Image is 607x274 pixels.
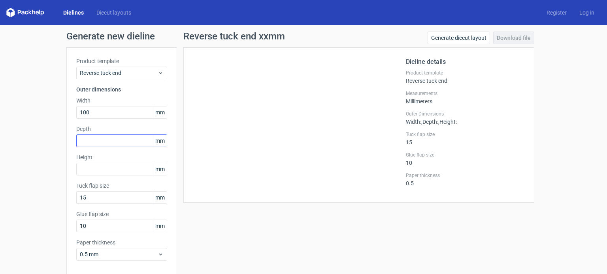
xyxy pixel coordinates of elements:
div: 10 [406,152,524,166]
h2: Dieline details [406,57,524,67]
span: , Depth : [421,119,438,125]
label: Product template [76,57,167,65]
div: Millimeters [406,90,524,104]
a: Generate diecut layout [428,32,490,44]
h3: Outer dimensions [76,86,167,93]
div: 0.5 [406,172,524,186]
span: Width : [406,119,421,125]
h1: Reverse tuck end xxmm [183,32,285,41]
label: Glue flap size [406,152,524,158]
span: 0.5 mm [80,250,158,258]
a: Dielines [57,9,90,17]
label: Glue flap size [76,210,167,218]
label: Product template [406,70,524,76]
label: Height [76,153,167,161]
span: , Height : [438,119,457,125]
span: mm [153,135,167,147]
label: Tuck flap size [406,131,524,138]
span: mm [153,192,167,203]
label: Paper thickness [406,172,524,179]
label: Width [76,97,167,104]
span: mm [153,220,167,232]
label: Measurements [406,90,524,97]
span: Reverse tuck end [80,69,158,77]
h1: Generate new dieline [66,32,541,41]
div: Reverse tuck end [406,70,524,84]
label: Paper thickness [76,239,167,246]
span: mm [153,106,167,118]
a: Diecut layouts [90,9,138,17]
label: Outer Dimensions [406,111,524,117]
label: Depth [76,125,167,133]
span: mm [153,163,167,175]
a: Log in [573,9,601,17]
label: Tuck flap size [76,182,167,190]
div: 15 [406,131,524,145]
a: Register [540,9,573,17]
